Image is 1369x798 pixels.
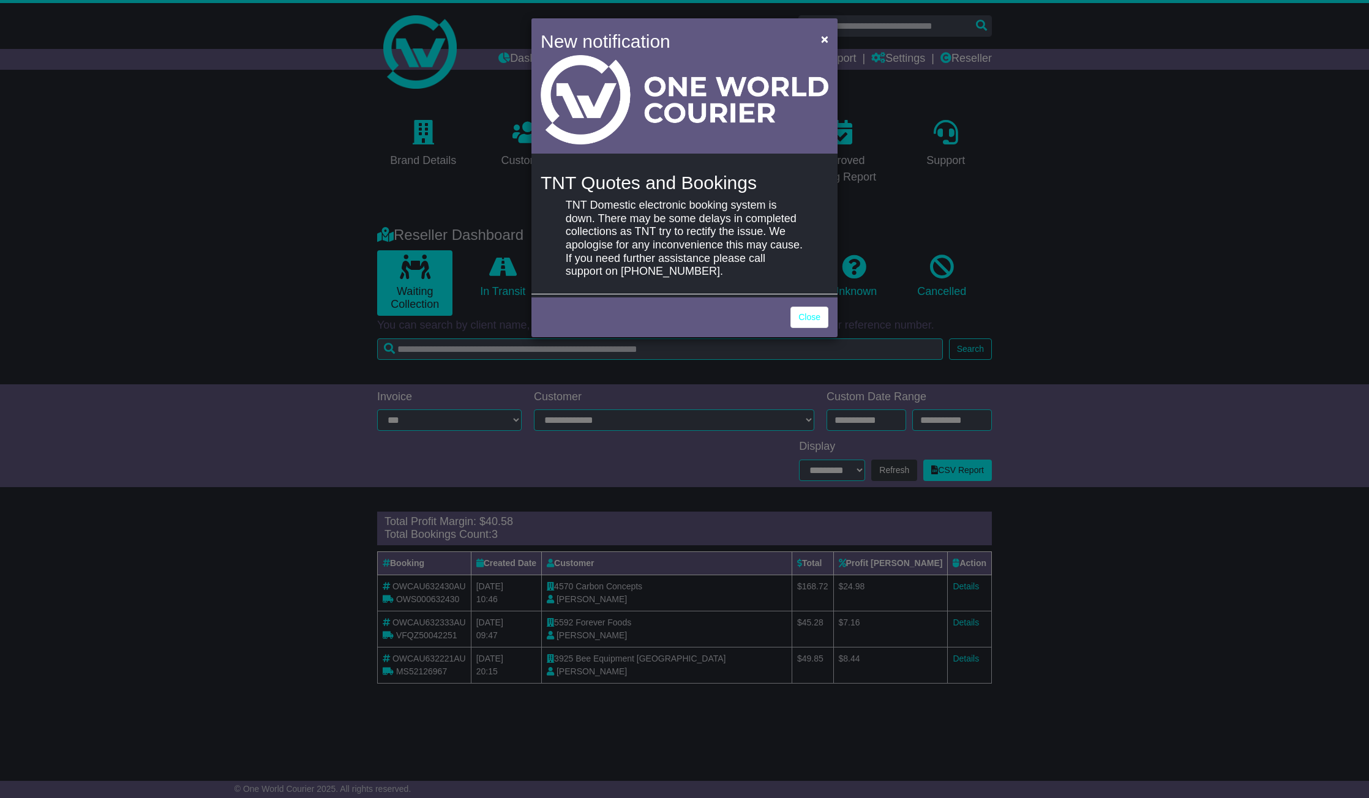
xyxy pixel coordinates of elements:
[541,55,828,144] img: Light
[541,173,828,193] h4: TNT Quotes and Bookings
[821,32,828,46] span: ×
[790,307,828,328] a: Close
[566,199,803,278] p: TNT Domestic electronic booking system is down. There may be some delays in completed collections...
[815,26,835,51] button: Close
[541,28,803,55] h4: New notification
